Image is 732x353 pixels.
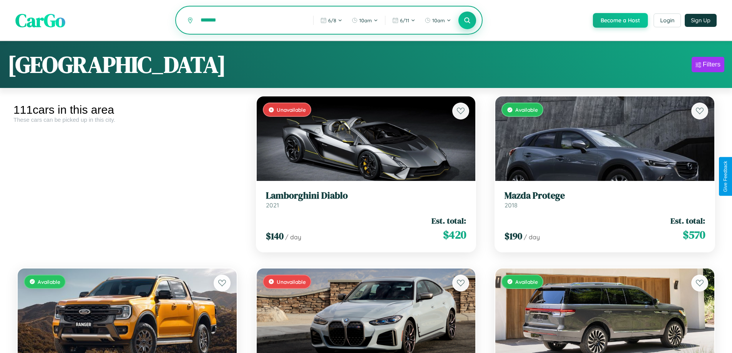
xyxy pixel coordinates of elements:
[515,106,538,113] span: Available
[266,190,466,209] a: Lamborghini Diablo2021
[723,161,728,192] div: Give Feedback
[13,103,241,116] div: 111 cars in this area
[277,278,306,285] span: Unavailable
[328,17,336,23] span: 6 / 8
[317,14,346,27] button: 6/8
[388,14,419,27] button: 6/11
[266,190,466,201] h3: Lamborghini Diablo
[505,201,518,209] span: 2018
[266,230,284,242] span: $ 140
[443,227,466,242] span: $ 420
[432,215,466,226] span: Est. total:
[692,57,724,72] button: Filters
[13,116,241,123] div: These cars can be picked up in this city.
[703,61,720,68] div: Filters
[359,17,372,23] span: 10am
[654,13,681,27] button: Login
[505,190,705,209] a: Mazda Protege2018
[266,201,279,209] span: 2021
[277,106,306,113] span: Unavailable
[685,14,717,27] button: Sign Up
[432,17,445,23] span: 10am
[671,215,705,226] span: Est. total:
[524,233,540,241] span: / day
[8,49,226,80] h1: [GEOGRAPHIC_DATA]
[505,230,522,242] span: $ 190
[400,17,409,23] span: 6 / 11
[421,14,455,27] button: 10am
[348,14,382,27] button: 10am
[683,227,705,242] span: $ 570
[285,233,301,241] span: / day
[515,278,538,285] span: Available
[593,13,648,28] button: Become a Host
[15,8,65,33] span: CarGo
[505,190,705,201] h3: Mazda Protege
[38,278,60,285] span: Available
